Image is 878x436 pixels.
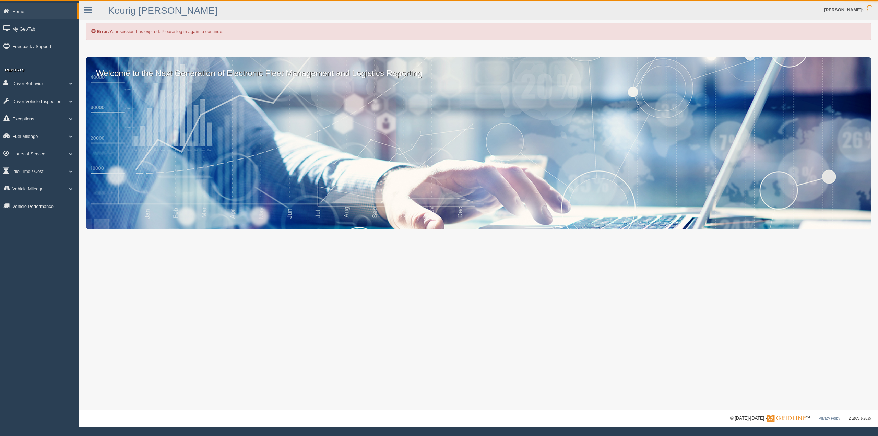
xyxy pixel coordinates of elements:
[86,23,871,40] div: Your session has expired. Please log in again to continue.
[730,415,871,422] div: © [DATE]-[DATE] - ™
[97,29,109,34] b: Error:
[819,416,840,420] a: Privacy Policy
[767,415,806,422] img: Gridline
[849,416,871,420] span: v. 2025.6.2839
[86,57,871,79] p: Welcome to the Next Generation of Electronic Fleet Management and Logistics Reporting
[108,5,217,16] a: Keurig [PERSON_NAME]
